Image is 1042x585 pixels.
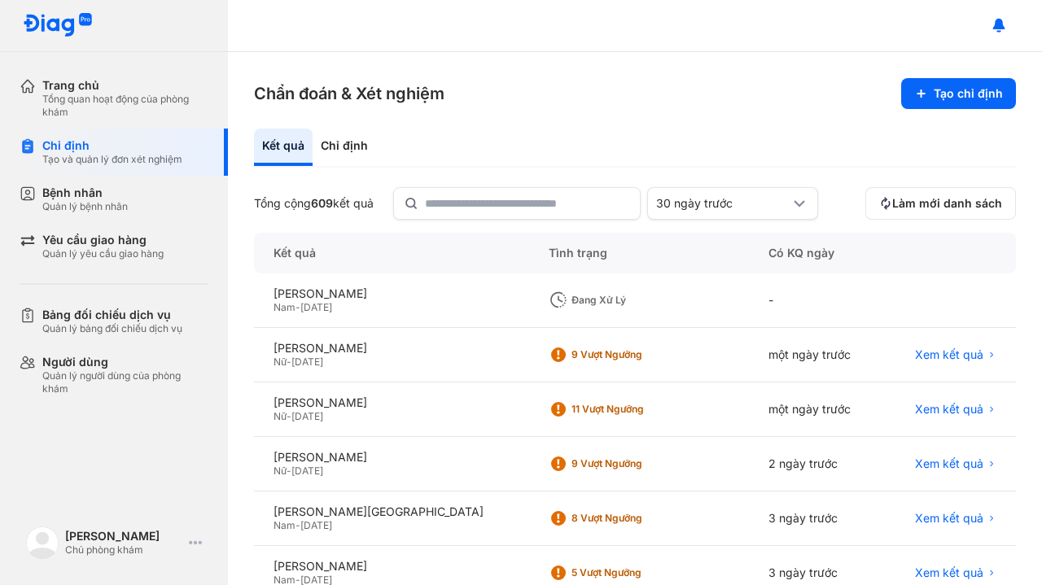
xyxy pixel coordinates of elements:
div: [PERSON_NAME] [274,395,510,410]
div: [PERSON_NAME] [274,286,510,301]
div: [PERSON_NAME] [274,450,510,465]
div: 9 Vượt ngưỡng [571,457,702,470]
div: Kết quả [254,233,529,273]
span: - [296,301,300,313]
span: Làm mới danh sách [892,196,1002,211]
div: [PERSON_NAME] [274,341,510,356]
div: Đang xử lý [571,294,702,307]
div: Chỉ định [313,129,376,166]
div: - [749,273,883,328]
span: - [296,519,300,531]
div: Quản lý bệnh nhân [42,200,128,213]
img: logo [26,526,59,559]
div: 3 ngày trước [749,491,883,546]
span: 609 [311,196,333,210]
span: Nữ [274,410,287,422]
div: 30 ngày trước [656,196,790,211]
span: [DATE] [300,301,332,313]
span: - [287,465,291,477]
span: Xem kết quả [915,565,983,580]
span: Nam [274,519,296,531]
span: [DATE] [300,519,332,531]
span: Xem kết quả [915,511,983,526]
div: 11 Vượt ngưỡng [571,403,702,416]
span: Xem kết quả [915,402,983,417]
div: Người dùng [42,355,208,369]
div: Có KQ ngày [749,233,883,273]
div: Kết quả [254,129,313,166]
span: - [287,410,291,422]
div: Tổng quan hoạt động của phòng khám [42,93,208,119]
div: 5 Vượt ngưỡng [571,566,702,579]
div: Yêu cầu giao hàng [42,233,164,247]
div: một ngày trước [749,382,883,437]
span: Nữ [274,465,287,477]
div: Tạo và quản lý đơn xét nghiệm [42,153,182,166]
div: Quản lý yêu cầu giao hàng [42,247,164,260]
div: Tình trạng [529,233,749,273]
div: 2 ngày trước [749,437,883,491]
div: Bệnh nhân [42,186,128,200]
div: Quản lý người dùng của phòng khám [42,369,208,395]
button: Tạo chỉ định [901,78,1016,109]
div: Bảng đối chiếu dịch vụ [42,308,182,322]
div: Tổng cộng kết quả [254,196,374,211]
span: Xem kết quả [915,347,983,362]
h3: Chẩn đoán & Xét nghiệm [254,82,444,105]
span: Xem kết quả [915,456,983,471]
span: - [287,356,291,368]
span: [DATE] [291,356,323,368]
span: [DATE] [291,465,323,477]
div: [PERSON_NAME][GEOGRAPHIC_DATA] [274,504,510,519]
div: Chủ phòng khám [65,544,182,557]
span: Nam [274,301,296,313]
div: Chỉ định [42,138,182,153]
div: 9 Vượt ngưỡng [571,348,702,361]
span: [DATE] [291,410,323,422]
span: Nữ [274,356,287,368]
img: logo [23,13,93,38]
div: Trang chủ [42,78,208,93]
div: [PERSON_NAME] [274,559,510,574]
div: một ngày trước [749,328,883,382]
div: [PERSON_NAME] [65,529,182,544]
button: Làm mới danh sách [865,187,1016,220]
div: Quản lý bảng đối chiếu dịch vụ [42,322,182,335]
div: 8 Vượt ngưỡng [571,512,702,525]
